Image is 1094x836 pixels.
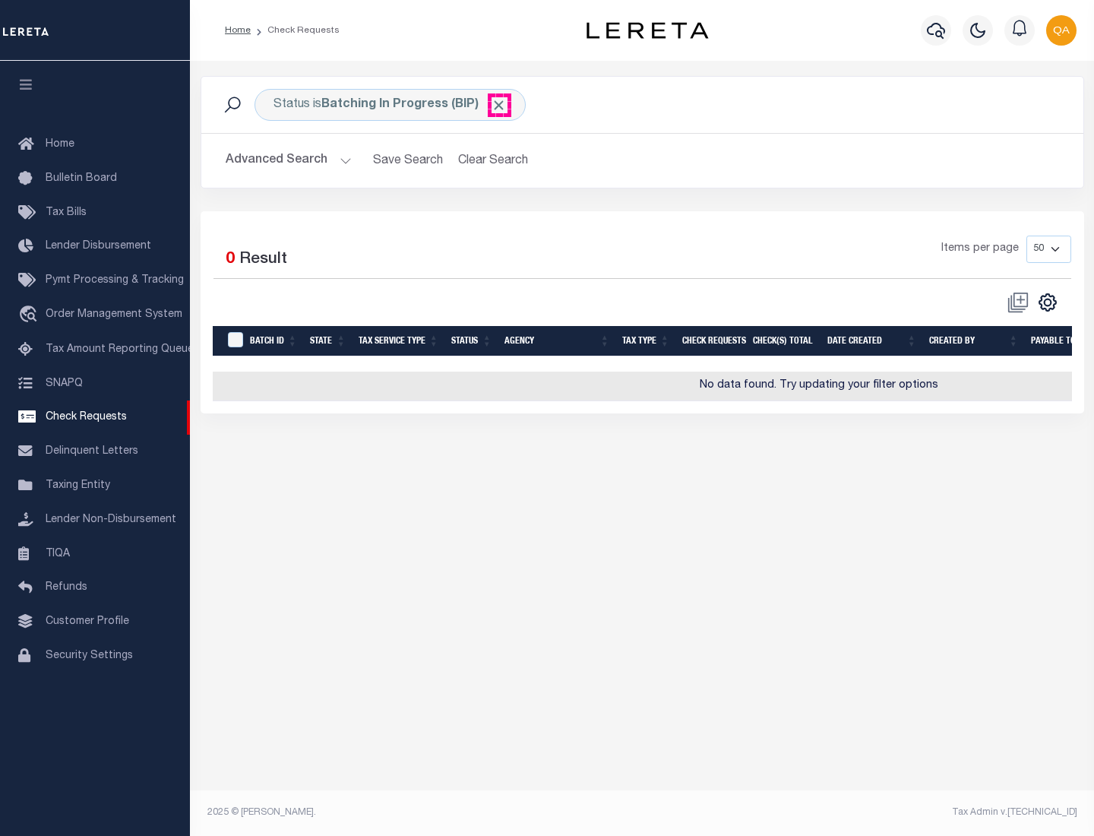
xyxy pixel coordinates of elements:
[18,306,43,325] i: travel_explore
[653,806,1077,819] div: Tax Admin v.[TECHNICAL_ID]
[255,89,526,121] div: Status is
[46,616,129,627] span: Customer Profile
[747,326,821,357] th: Check(s) Total
[46,309,182,320] span: Order Management System
[452,146,535,176] button: Clear Search
[46,412,127,423] span: Check Requests
[46,582,87,593] span: Refunds
[46,480,110,491] span: Taxing Entity
[364,146,452,176] button: Save Search
[196,806,643,819] div: 2025 © [PERSON_NAME].
[244,326,304,357] th: Batch Id: activate to sort column ascending
[587,22,708,39] img: logo-dark.svg
[251,24,340,37] li: Check Requests
[616,326,676,357] th: Tax Type: activate to sort column ascending
[46,446,138,457] span: Delinquent Letters
[304,326,353,357] th: State: activate to sort column ascending
[46,651,133,661] span: Security Settings
[821,326,923,357] th: Date Created: activate to sort column ascending
[1046,15,1077,46] img: svg+xml;base64,PHN2ZyB4bWxucz0iaHR0cDovL3d3dy53My5vcmcvMjAwMC9zdmciIHBvaW50ZXItZXZlbnRzPSJub25lIi...
[46,173,117,184] span: Bulletin Board
[46,139,74,150] span: Home
[46,548,70,559] span: TIQA
[321,99,507,111] b: Batching In Progress (BIP)
[353,326,445,357] th: Tax Service Type: activate to sort column ascending
[226,252,235,268] span: 0
[923,326,1025,357] th: Created By: activate to sort column ascending
[46,515,176,525] span: Lender Non-Disbursement
[46,207,87,218] span: Tax Bills
[491,97,507,113] span: Click to Remove
[46,344,194,355] span: Tax Amount Reporting Queue
[239,248,287,272] label: Result
[445,326,498,357] th: Status: activate to sort column ascending
[676,326,747,357] th: Check Requests
[226,146,352,176] button: Advanced Search
[46,241,151,252] span: Lender Disbursement
[46,378,83,388] span: SNAPQ
[498,326,616,357] th: Agency: activate to sort column ascending
[225,26,251,35] a: Home
[941,241,1019,258] span: Items per page
[46,275,184,286] span: Pymt Processing & Tracking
